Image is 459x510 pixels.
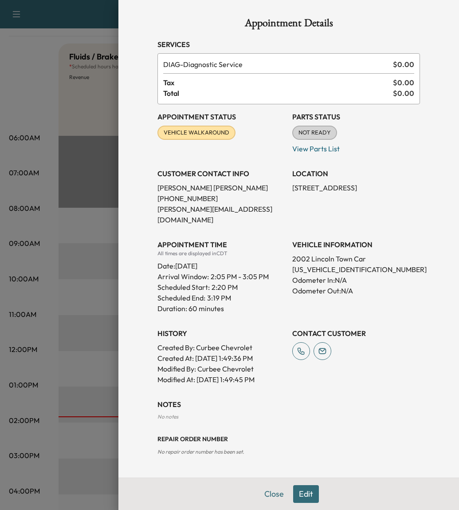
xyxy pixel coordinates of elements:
[157,182,285,193] p: [PERSON_NAME] [PERSON_NAME]
[157,193,285,204] p: [PHONE_NUMBER]
[293,128,336,137] span: NOT READY
[292,239,420,250] h3: VEHICLE INFORMATION
[157,204,285,225] p: [PERSON_NAME][EMAIL_ADDRESS][DOMAIN_NAME]
[157,413,420,420] div: No notes
[292,253,420,264] p: 2002 Lincoln Town Car
[212,282,238,293] p: 2:20 PM
[293,485,319,503] button: Edit
[157,39,420,50] h3: Services
[157,399,420,410] h3: NOTES
[163,88,393,99] span: Total
[157,168,285,179] h3: CUSTOMER CONTACT INFO
[157,271,285,282] p: Arrival Window:
[163,59,389,70] span: Diagnostic Service
[292,168,420,179] h3: LOCATION
[292,328,420,339] h3: CONTACT CUSTOMER
[157,111,285,122] h3: Appointment Status
[292,111,420,122] h3: Parts Status
[393,59,414,70] span: $ 0.00
[393,77,414,88] span: $ 0.00
[157,364,285,374] p: Modified By : Curbee Chevrolet
[158,128,235,137] span: VEHICLE WALKAROUND
[163,77,393,88] span: Tax
[292,264,420,275] p: [US_VEHICLE_IDENTIFICATION_NUMBER]
[157,239,285,250] h3: APPOINTMENT TIME
[157,282,210,293] p: Scheduled Start:
[157,342,285,353] p: Created By : Curbee Chevrolet
[157,18,420,32] h1: Appointment Details
[157,303,285,314] p: Duration: 60 minutes
[292,285,420,296] p: Odometer Out: N/A
[157,293,205,303] p: Scheduled End:
[292,275,420,285] p: Odometer In: N/A
[292,182,420,193] p: [STREET_ADDRESS]
[157,328,285,339] h3: History
[393,88,414,99] span: $ 0.00
[157,448,244,455] span: No repair order number has been set.
[207,293,231,303] p: 3:19 PM
[157,250,285,257] div: All times are displayed in CDT
[157,435,420,443] h3: Repair Order number
[157,257,285,271] div: Date: [DATE]
[211,271,269,282] span: 2:05 PM - 3:05 PM
[157,374,285,385] p: Modified At : [DATE] 1:49:45 PM
[292,140,420,154] p: View Parts List
[259,485,290,503] button: Close
[157,353,285,364] p: Created At : [DATE] 1:49:36 PM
